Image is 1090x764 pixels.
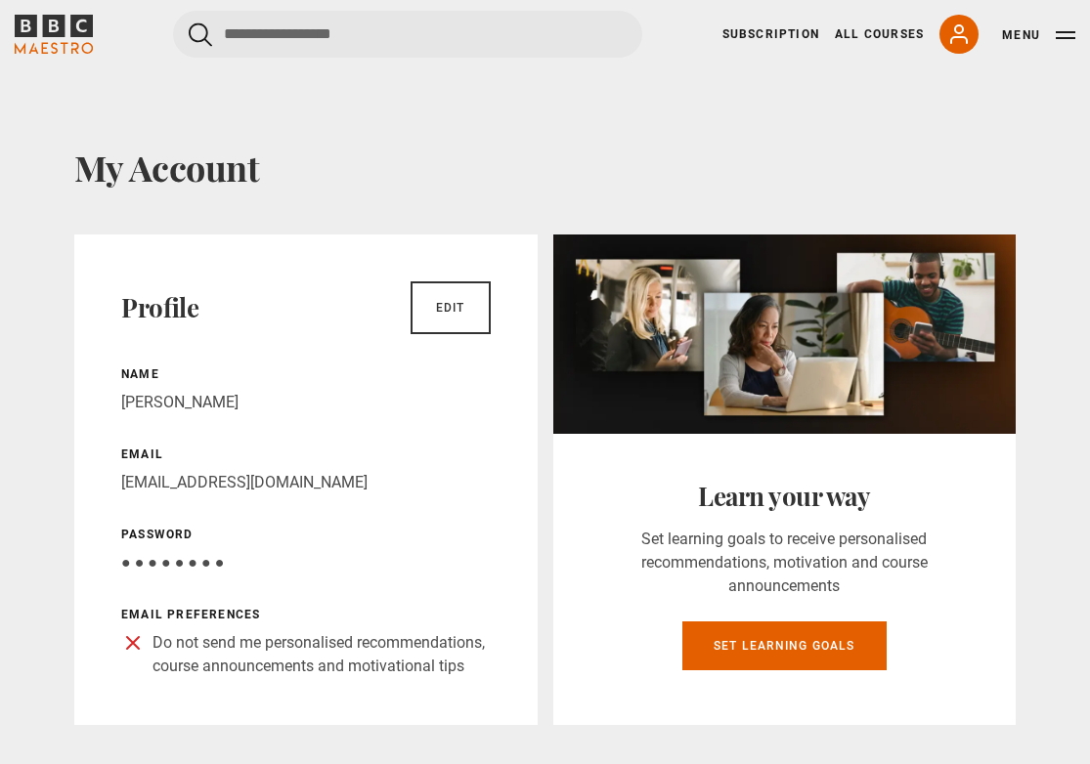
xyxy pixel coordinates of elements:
a: Subscription [722,25,819,43]
button: Submit the search query [189,22,212,47]
span: ● ● ● ● ● ● ● ● [121,553,224,572]
p: Do not send me personalised recommendations, course announcements and motivational tips [153,631,491,678]
p: Email [121,446,491,463]
p: [PERSON_NAME] [121,391,491,414]
p: Name [121,365,491,383]
p: Email preferences [121,606,491,623]
button: Toggle navigation [1002,25,1075,45]
a: All Courses [835,25,924,43]
p: [EMAIL_ADDRESS][DOMAIN_NAME] [121,471,491,494]
h2: Learn your way [600,481,970,512]
h1: My Account [74,147,1016,188]
svg: BBC Maestro [15,15,93,54]
input: Search [173,11,642,58]
a: Set learning goals [682,621,887,670]
p: Password [121,526,491,543]
p: Set learning goals to receive personalised recommendations, motivation and course announcements [600,528,970,598]
h2: Profile [121,292,198,323]
a: Edit [411,281,491,334]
